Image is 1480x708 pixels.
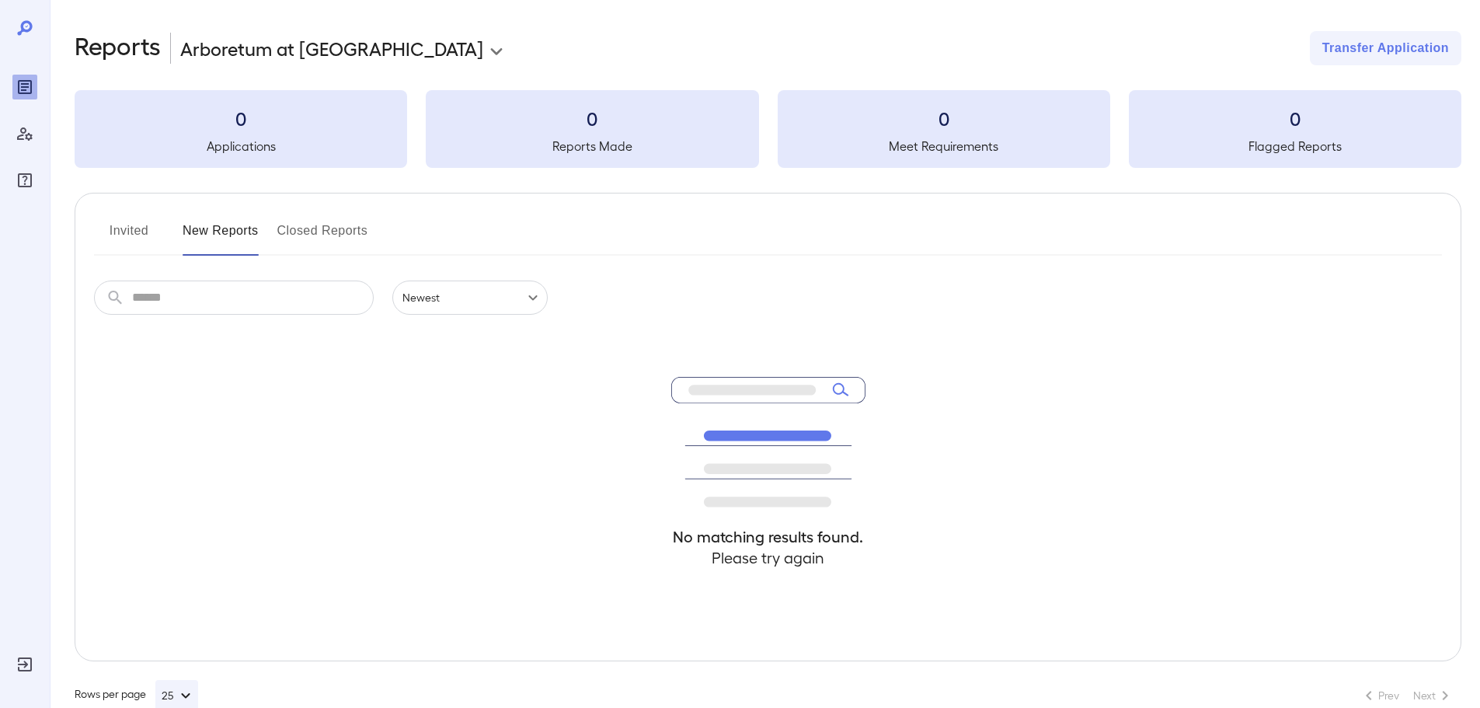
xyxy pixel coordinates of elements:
[183,218,259,256] button: New Reports
[12,168,37,193] div: FAQ
[392,281,548,315] div: Newest
[426,106,758,131] h3: 0
[1310,31,1461,65] button: Transfer Application
[75,90,1461,168] summary: 0Applications0Reports Made0Meet Requirements0Flagged Reports
[671,526,865,547] h4: No matching results found.
[778,137,1110,155] h5: Meet Requirements
[12,652,37,677] div: Log Out
[671,547,865,568] h4: Please try again
[426,137,758,155] h5: Reports Made
[75,106,407,131] h3: 0
[1129,137,1461,155] h5: Flagged Reports
[94,218,164,256] button: Invited
[1353,683,1461,708] nav: pagination navigation
[778,106,1110,131] h3: 0
[12,75,37,99] div: Reports
[75,137,407,155] h5: Applications
[75,31,161,65] h2: Reports
[180,36,483,61] p: Arboretum at [GEOGRAPHIC_DATA]
[12,121,37,146] div: Manage Users
[1129,106,1461,131] h3: 0
[277,218,368,256] button: Closed Reports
